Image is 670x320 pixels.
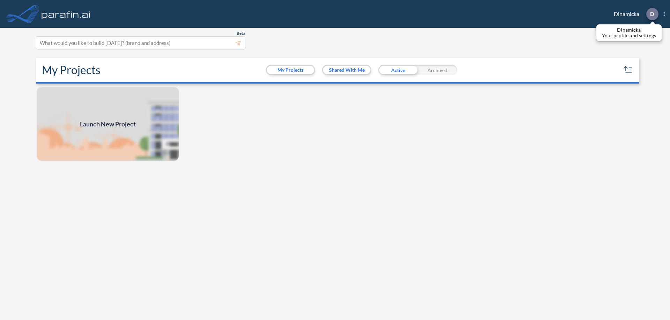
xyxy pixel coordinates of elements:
[650,11,654,17] p: D
[40,7,92,21] img: logo
[418,65,457,75] div: Archived
[378,65,418,75] div: Active
[602,27,656,33] p: Dinamicka
[602,33,656,38] p: Your profile and settings
[42,63,100,77] h2: My Projects
[603,8,665,20] div: Dinamicka
[237,31,245,36] span: Beta
[323,66,370,74] button: Shared With Me
[267,66,314,74] button: My Projects
[80,119,136,129] span: Launch New Project
[36,86,179,162] img: add
[36,86,179,162] a: Launch New Project
[623,64,634,76] button: sort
